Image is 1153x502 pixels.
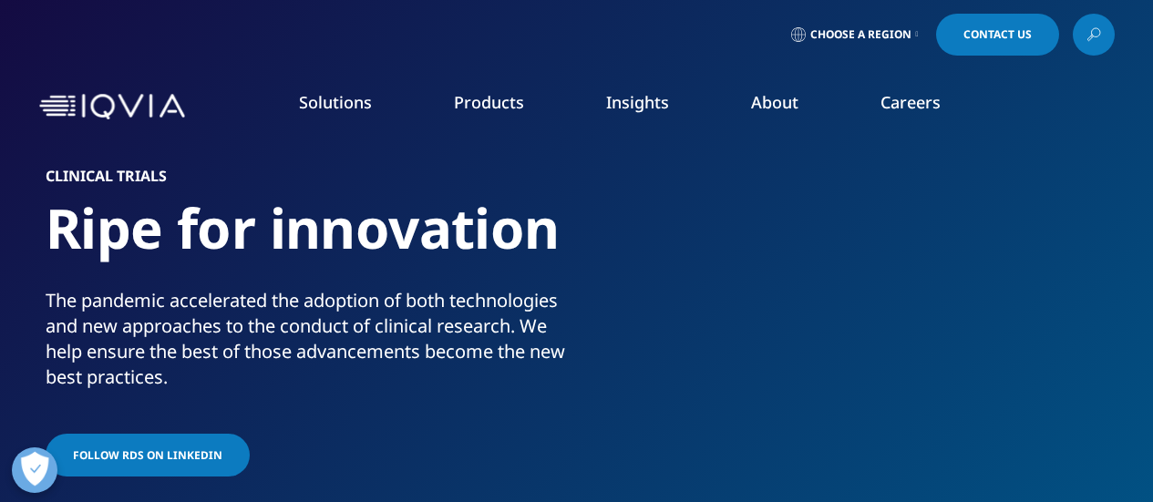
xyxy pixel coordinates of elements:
[936,14,1059,56] a: Contact Us
[46,434,250,476] a: FOLLOW RDS ON LINKEDIN
[880,91,941,113] a: Careers
[963,29,1032,40] span: Contact Us
[454,91,524,113] a: Products
[39,94,185,120] img: IQVIA Healthcare Information Technology and Pharma Clinical Research Company
[46,288,570,401] p: The pandemic accelerated the adoption of both technologies and new approaches to the conduct of c...
[12,447,57,493] button: Open Preferences
[299,91,372,113] a: Solutions
[810,27,911,42] span: Choose a Region
[192,64,1115,149] nav: Primary
[751,91,798,113] a: About
[46,194,570,288] h1: Ripe for innovation
[73,447,222,463] span: FOLLOW RDS ON LINKEDIN
[606,91,669,113] a: Insights
[46,169,570,194] h6: Clinical Trials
